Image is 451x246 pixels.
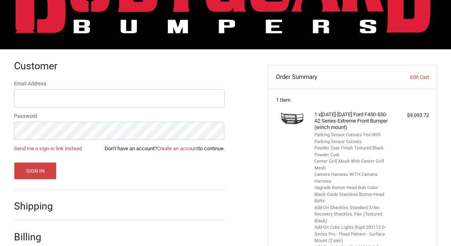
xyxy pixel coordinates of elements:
h3: 1 Item [276,97,429,103]
a: Create an account [157,145,198,151]
h3: Order Summary [276,73,381,81]
iframe: Chat Widget [411,208,451,246]
li: Camera Harness WITH Camera Harness [314,171,389,185]
li: Upgrade Button Head Bolt Color: Black Oxide Stainless Button-Head Bolts [314,185,389,205]
h2: Billing [14,231,61,243]
label: Email Address [14,80,225,88]
li: Add-On Shackles Standard 3/4in Recovery Shackles, Pair (Textured Black) [314,205,389,225]
label: Password [14,112,225,120]
h4: 1 x [DATE]-[DATE] Ford F450-550-A2 Series-Extreme Front Bumper (winch mount) [314,111,389,131]
h2: Shipping [14,200,61,212]
span: Don’t have an account? to continue. [105,145,225,153]
button: Sign In [14,162,57,179]
a: Send me a sign-in link instead [14,145,82,151]
li: Center Grill Mesh With Center Grill Mesh [314,158,389,171]
li: Parking Sensor Cutouts Yes-With Parking Sensor Cutouts [314,132,389,145]
li: Powder Coat Finish Textured Black Powder Coat [314,145,389,158]
li: Add-On Cube Lights Rigid 202113 D-Series Pro - Flood Pattern - Surface Mount (2 pair) [314,224,389,244]
a: Edit Cart [381,73,429,81]
div: $9,093.72 [391,111,429,119]
h2: Customer [14,60,61,72]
